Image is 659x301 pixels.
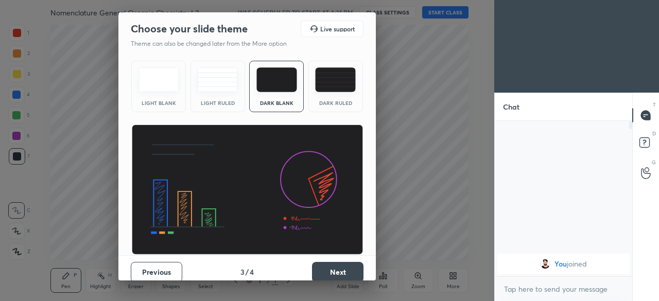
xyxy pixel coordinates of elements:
div: Light Ruled [197,100,238,105]
h2: Choose your slide theme [131,22,248,36]
img: lightRuledTheme.5fabf969.svg [197,67,238,92]
button: Previous [131,262,182,282]
p: Theme can also be changed later from the More option [131,39,298,48]
div: grid [495,252,632,276]
h4: 3 [240,267,245,277]
h4: / [246,267,249,277]
span: You [554,260,567,268]
img: lightTheme.e5ed3b09.svg [138,67,179,92]
div: Dark Ruled [315,100,356,105]
p: T [653,101,656,109]
button: Next [312,262,363,282]
img: darkRuledTheme.de295e13.svg [315,67,356,92]
p: Chat [495,93,528,120]
img: darkThemeBanner.d06ce4a2.svg [131,125,363,255]
img: 66874679623d4816b07f54b5b4078b8d.jpg [540,259,550,269]
h4: 4 [250,267,254,277]
div: Dark Blank [256,100,297,105]
p: G [652,158,656,166]
p: D [652,130,656,137]
h5: Live support [320,26,355,32]
div: Light Blank [138,100,179,105]
img: darkTheme.f0cc69e5.svg [256,67,297,92]
span: joined [567,260,587,268]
